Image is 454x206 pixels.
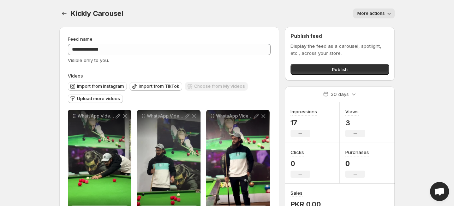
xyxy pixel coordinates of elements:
h3: Purchases [345,149,369,156]
button: More actions [353,8,395,18]
p: WhatsApp Video [DATE] at 182741 [147,113,184,119]
span: Feed name [68,36,92,42]
span: More actions [357,11,385,16]
span: Videos [68,73,83,79]
span: Kickly Carousel [71,9,123,18]
button: Upload more videos [68,95,123,103]
p: WhatsApp Video [DATE] at 182737 [78,113,114,119]
button: Publish [291,64,389,75]
h3: Clicks [291,149,304,156]
h3: Impressions [291,108,317,115]
h2: Publish feed [291,33,389,40]
span: Import from Instagram [77,84,124,89]
p: 0 [291,159,310,168]
p: 3 [345,119,365,127]
p: WhatsApp Video [DATE] at 182743 [216,113,253,119]
span: Upload more videos [77,96,120,102]
h3: Views [345,108,359,115]
span: Publish [332,66,348,73]
button: Settings [59,8,69,18]
p: Display the feed as a carousel, spotlight, etc., across your store. [291,42,389,57]
p: 0 [345,159,369,168]
button: Import from Instagram [68,82,127,91]
span: Visible only to you. [68,57,109,63]
button: Import from TikTok [130,82,182,91]
p: 30 days [331,91,349,98]
p: 17 [291,119,317,127]
span: Import from TikTok [139,84,179,89]
h3: Sales [291,189,303,196]
div: Open chat [430,182,449,201]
